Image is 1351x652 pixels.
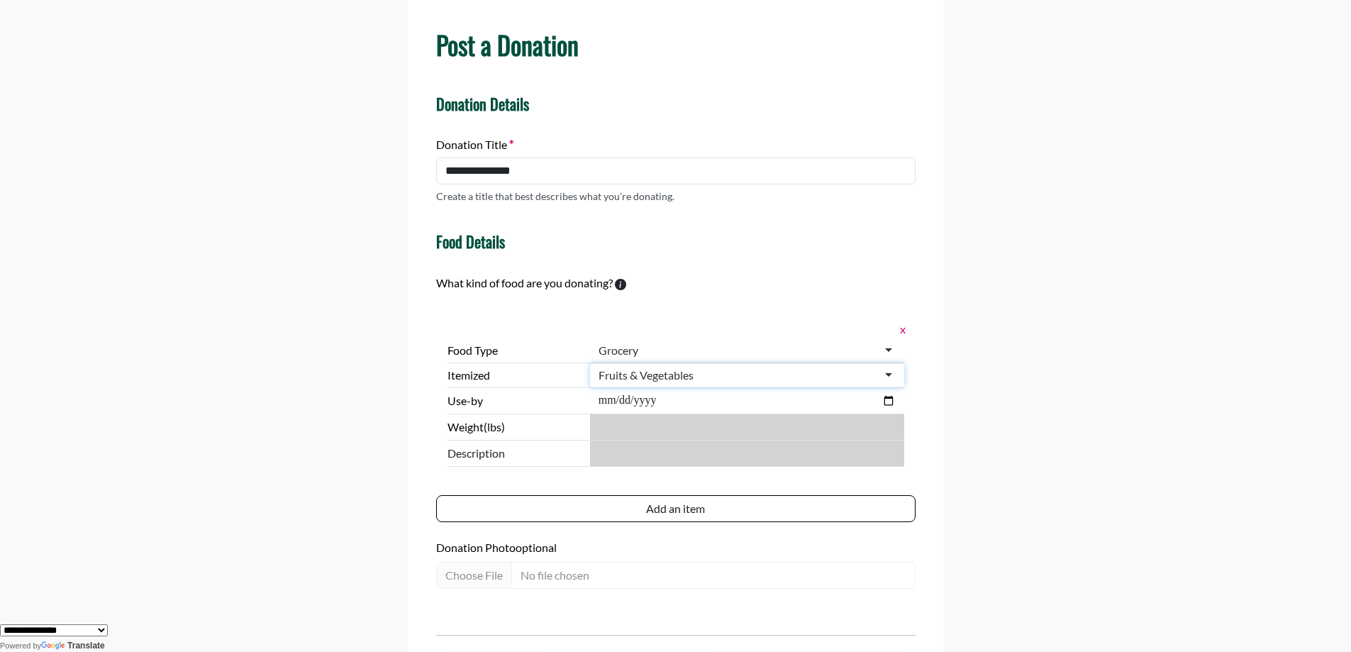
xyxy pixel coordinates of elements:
[436,94,916,113] h4: Donation Details
[599,343,638,358] div: Grocery
[447,419,584,436] label: Weight
[436,189,674,204] p: Create a title that best describes what you're donating.
[436,29,916,60] h1: Post a Donation
[436,495,916,522] button: Add an item
[436,232,505,250] h4: Food Details
[484,420,505,433] span: (lbs)
[599,368,694,382] div: Fruits & Vegetables
[447,342,584,359] label: Food Type
[896,320,904,338] button: x
[41,641,67,651] img: Google Translate
[436,539,916,556] label: Donation Photo
[447,392,584,409] label: Use-by
[436,275,613,292] label: What kind of food are you donating?
[447,367,584,384] label: Itemized
[615,279,626,290] svg: To calculate environmental impacts, we follow the Food Loss + Waste Protocol
[516,541,557,554] span: optional
[41,641,105,651] a: Translate
[436,136,513,153] label: Donation Title
[447,445,584,462] span: Description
